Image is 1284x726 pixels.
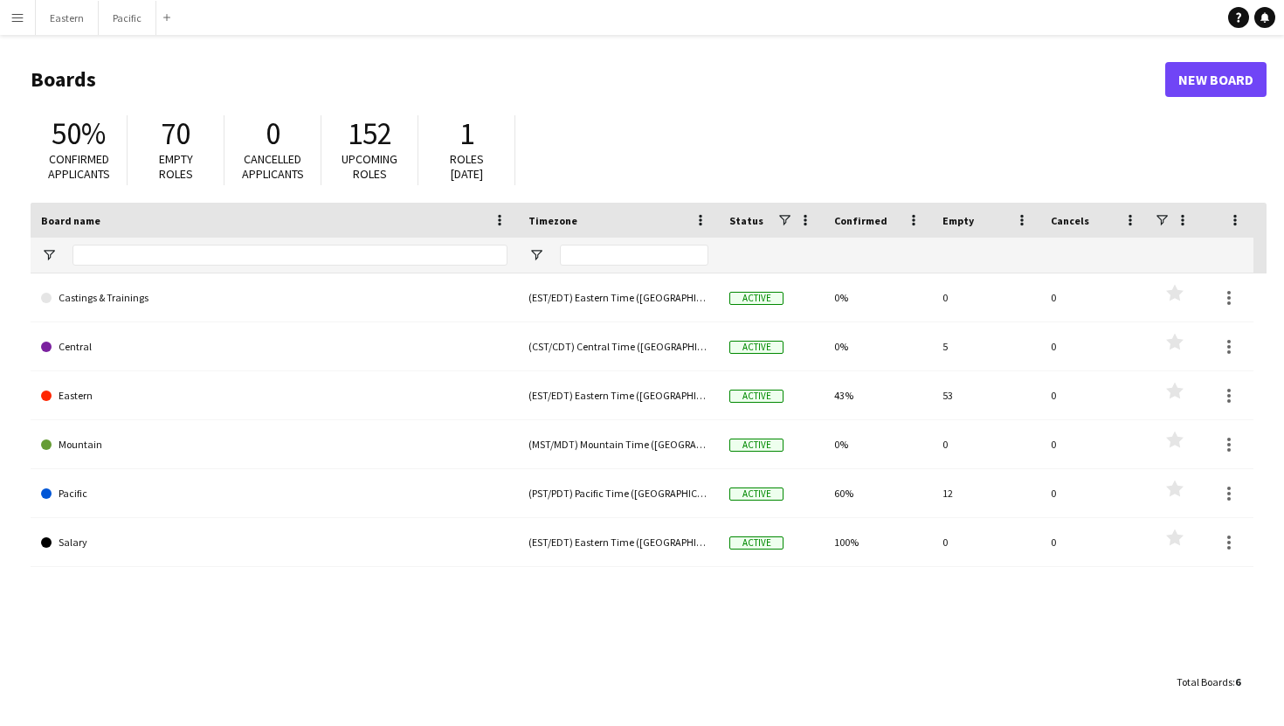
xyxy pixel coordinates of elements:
input: Board name Filter Input [72,245,507,266]
div: 60% [824,469,932,517]
div: 0 [1040,469,1149,517]
span: Active [729,292,784,305]
span: 1 [459,114,474,153]
div: (MST/MDT) Mountain Time ([GEOGRAPHIC_DATA] & [GEOGRAPHIC_DATA]) [518,420,719,468]
button: Open Filter Menu [528,247,544,263]
span: 152 [348,114,392,153]
a: New Board [1165,62,1267,97]
span: Timezone [528,214,577,227]
span: Empty [942,214,974,227]
div: : [1177,665,1240,699]
div: 0 [1040,371,1149,419]
div: (CST/CDT) Central Time ([GEOGRAPHIC_DATA] & [GEOGRAPHIC_DATA]) [518,322,719,370]
span: 0 [266,114,280,153]
span: Total Boards [1177,675,1232,688]
div: 0 [932,273,1040,322]
span: 6 [1235,675,1240,688]
span: Status [729,214,763,227]
div: 0 [932,420,1040,468]
span: 70 [161,114,190,153]
div: 0% [824,273,932,322]
div: 0 [1040,322,1149,370]
span: Upcoming roles [342,151,397,182]
div: 0 [932,518,1040,566]
div: 0 [1040,420,1149,468]
span: Cancels [1051,214,1089,227]
a: Mountain [41,420,507,469]
div: (EST/EDT) Eastern Time ([GEOGRAPHIC_DATA] & [GEOGRAPHIC_DATA]) [518,371,719,419]
div: 5 [932,322,1040,370]
span: Active [729,439,784,452]
div: (PST/PDT) Pacific Time ([GEOGRAPHIC_DATA] & [GEOGRAPHIC_DATA]) [518,469,719,517]
span: Confirmed [834,214,887,227]
span: Confirmed applicants [48,151,110,182]
a: Eastern [41,371,507,420]
span: Board name [41,214,100,227]
span: Cancelled applicants [242,151,304,182]
div: (EST/EDT) Eastern Time ([GEOGRAPHIC_DATA] & [GEOGRAPHIC_DATA]) [518,518,719,566]
input: Timezone Filter Input [560,245,708,266]
div: 12 [932,469,1040,517]
button: Eastern [36,1,99,35]
a: Pacific [41,469,507,518]
div: 53 [932,371,1040,419]
div: 0 [1040,273,1149,322]
a: Salary [41,518,507,567]
span: Active [729,487,784,501]
span: Roles [DATE] [450,151,484,182]
button: Open Filter Menu [41,247,57,263]
div: 100% [824,518,932,566]
span: 50% [52,114,106,153]
div: 43% [824,371,932,419]
span: Active [729,341,784,354]
span: Empty roles [159,151,193,182]
a: Central [41,322,507,371]
a: Castings & Trainings [41,273,507,322]
div: (EST/EDT) Eastern Time ([GEOGRAPHIC_DATA] & [GEOGRAPHIC_DATA]) [518,273,719,322]
button: Pacific [99,1,156,35]
span: Active [729,390,784,403]
div: 0% [824,322,932,370]
div: 0% [824,420,932,468]
div: 0 [1040,518,1149,566]
h1: Boards [31,66,1165,93]
span: Active [729,536,784,550]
